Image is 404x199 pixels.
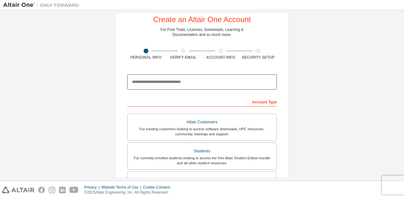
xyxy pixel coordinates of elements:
div: Students [131,147,273,155]
div: For existing customers looking to access software downloads, HPC resources, community, trainings ... [131,126,273,137]
img: facebook.svg [38,187,45,193]
div: Account Type [127,97,277,107]
div: Create an Altair One Account [153,16,251,23]
div: Account Info [202,55,240,60]
div: Website Terms of Use [101,185,143,190]
img: youtube.svg [69,187,79,193]
div: For Free Trials, Licenses, Downloads, Learning & Documentation and so much more. [161,27,244,37]
div: Verify Email [165,55,202,60]
div: For currently enrolled students looking to access the free Altair Student Edition bundle and all ... [131,155,273,166]
div: Faculty [131,176,273,184]
div: Security Setup [240,55,277,60]
div: Privacy [84,185,101,190]
p: © 2025 Altair Engineering, Inc. All Rights Reserved. [84,190,174,195]
img: altair_logo.svg [2,187,34,193]
div: Altair Customers [131,118,273,126]
img: linkedin.svg [59,187,66,193]
div: Personal Info [127,55,165,60]
img: instagram.svg [49,187,55,193]
img: Altair One [3,2,82,8]
div: Cookie Consent [143,185,174,190]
